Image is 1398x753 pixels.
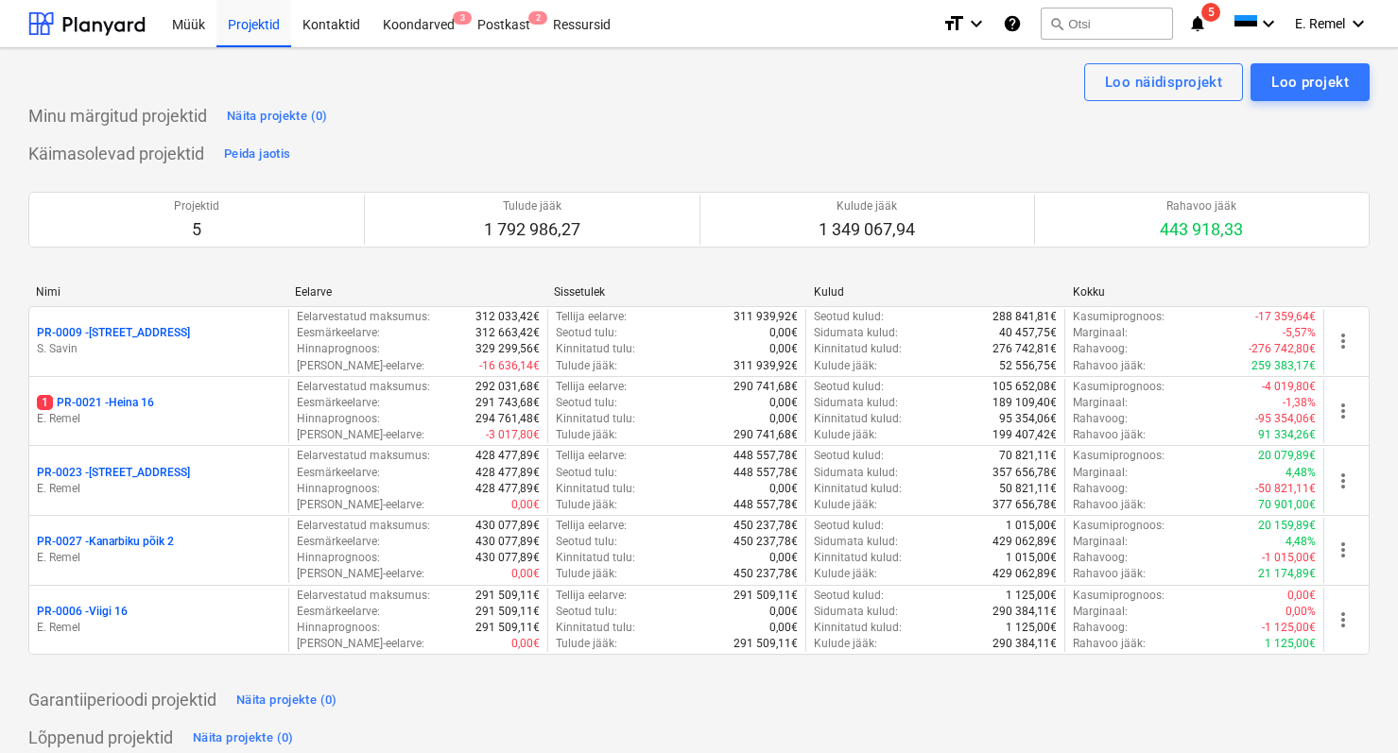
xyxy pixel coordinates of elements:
[37,604,128,620] p: PR-0006 - Viigi 16
[734,379,798,395] p: 290 741,68€
[297,379,430,395] p: Eelarvestatud maksumus :
[1073,379,1165,395] p: Kasumiprognoos :
[769,550,798,566] p: 0,00€
[295,285,539,299] div: Eelarve
[814,448,884,464] p: Seotud kulud :
[1286,604,1316,620] p: 0,00%
[1188,12,1207,35] i: notifications
[819,198,915,214] p: Kulude jääk
[556,588,627,604] p: Tellija eelarve :
[556,636,617,652] p: Tulude jääk :
[734,448,798,464] p: 448 557,78€
[992,341,1057,357] p: 276 742,81€
[37,411,281,427] p: E. Remel
[1287,588,1316,604] p: 0,00€
[556,448,627,464] p: Tellija eelarve :
[1258,427,1316,443] p: 91 334,26€
[222,101,333,131] button: Näita projekte (0)
[556,309,627,325] p: Tellija eelarve :
[1073,325,1128,341] p: Marginaal :
[734,358,798,374] p: 311 939,92€
[814,534,898,550] p: Sidumata kulud :
[1073,465,1128,481] p: Marginaal :
[556,534,617,550] p: Seotud tulu :
[297,309,430,325] p: Eelarvestatud maksumus :
[734,427,798,443] p: 290 741,68€
[36,285,280,299] div: Nimi
[227,106,328,128] div: Näita projekte (0)
[1073,481,1128,497] p: Rahavoog :
[1073,550,1128,566] p: Rahavoog :
[37,395,281,427] div: 1PR-0021 -Heina 16E. Remel
[1073,309,1165,325] p: Kasumiprognoos :
[769,481,798,497] p: 0,00€
[1006,620,1057,636] p: 1 125,00€
[511,566,540,582] p: 0,00€
[297,358,424,374] p: [PERSON_NAME]-eelarve :
[814,481,902,497] p: Kinnitatud kulud :
[1332,539,1355,561] span: more_vert
[814,285,1058,299] div: Kulud
[1073,566,1146,582] p: Rahavoo jääk :
[1073,588,1165,604] p: Kasumiprognoos :
[28,727,173,749] p: Lõppenud projektid
[28,689,216,711] p: Garantiiperioodi projektid
[556,518,627,534] p: Tellija eelarve :
[556,497,617,513] p: Tulude jääk :
[769,395,798,411] p: 0,00€
[484,198,580,214] p: Tulude jääk
[769,620,798,636] p: 0,00€
[1286,465,1316,481] p: 4,48%
[1332,470,1355,492] span: more_vert
[297,636,424,652] p: [PERSON_NAME]-eelarve :
[556,325,617,341] p: Seotud tulu :
[1251,63,1370,101] button: Loo projekt
[475,518,540,534] p: 430 077,89€
[556,341,635,357] p: Kinnitatud tulu :
[556,411,635,427] p: Kinnitatud tulu :
[37,395,154,411] p: PR-0021 - Heina 16
[297,325,380,341] p: Eesmärkeelarve :
[297,534,380,550] p: Eesmärkeelarve :
[1255,411,1316,427] p: -95 354,06€
[992,465,1057,481] p: 357 656,78€
[475,325,540,341] p: 312 663,42€
[814,518,884,534] p: Seotud kulud :
[475,411,540,427] p: 294 761,48€
[1283,325,1316,341] p: -5,57%
[297,604,380,620] p: Eesmärkeelarve :
[37,395,53,410] span: 1
[965,12,988,35] i: keyboard_arrow_down
[37,604,281,636] div: PR-0006 -Viigi 16E. Remel
[992,427,1057,443] p: 199 407,42€
[814,636,877,652] p: Kulude jääk :
[1105,70,1222,94] div: Loo näidisprojekt
[1249,341,1316,357] p: -276 742,80€
[486,427,540,443] p: -3 017,80€
[1003,12,1022,35] i: Abikeskus
[1258,518,1316,534] p: 20 159,89€
[37,481,281,497] p: E. Remel
[769,604,798,620] p: 0,00€
[1006,550,1057,566] p: 1 015,00€
[999,448,1057,464] p: 70 821,11€
[1347,12,1370,35] i: keyboard_arrow_down
[37,534,174,550] p: PR-0027 - Kanarbiku põik 2
[28,105,207,128] p: Minu märgitud projektid
[511,497,540,513] p: 0,00€
[556,620,635,636] p: Kinnitatud tulu :
[556,604,617,620] p: Seotud tulu :
[1286,534,1316,550] p: 4,48%
[1332,400,1355,422] span: more_vert
[1073,620,1128,636] p: Rahavoog :
[814,309,884,325] p: Seotud kulud :
[297,341,380,357] p: Hinnaprognoos :
[224,144,290,165] div: Peida jaotis
[1258,497,1316,513] p: 70 901,00€
[734,465,798,481] p: 448 557,78€
[1073,497,1146,513] p: Rahavoo jääk :
[511,636,540,652] p: 0,00€
[814,358,877,374] p: Kulude jääk :
[37,325,281,357] div: PR-0009 -[STREET_ADDRESS]S. Savin
[475,448,540,464] p: 428 477,89€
